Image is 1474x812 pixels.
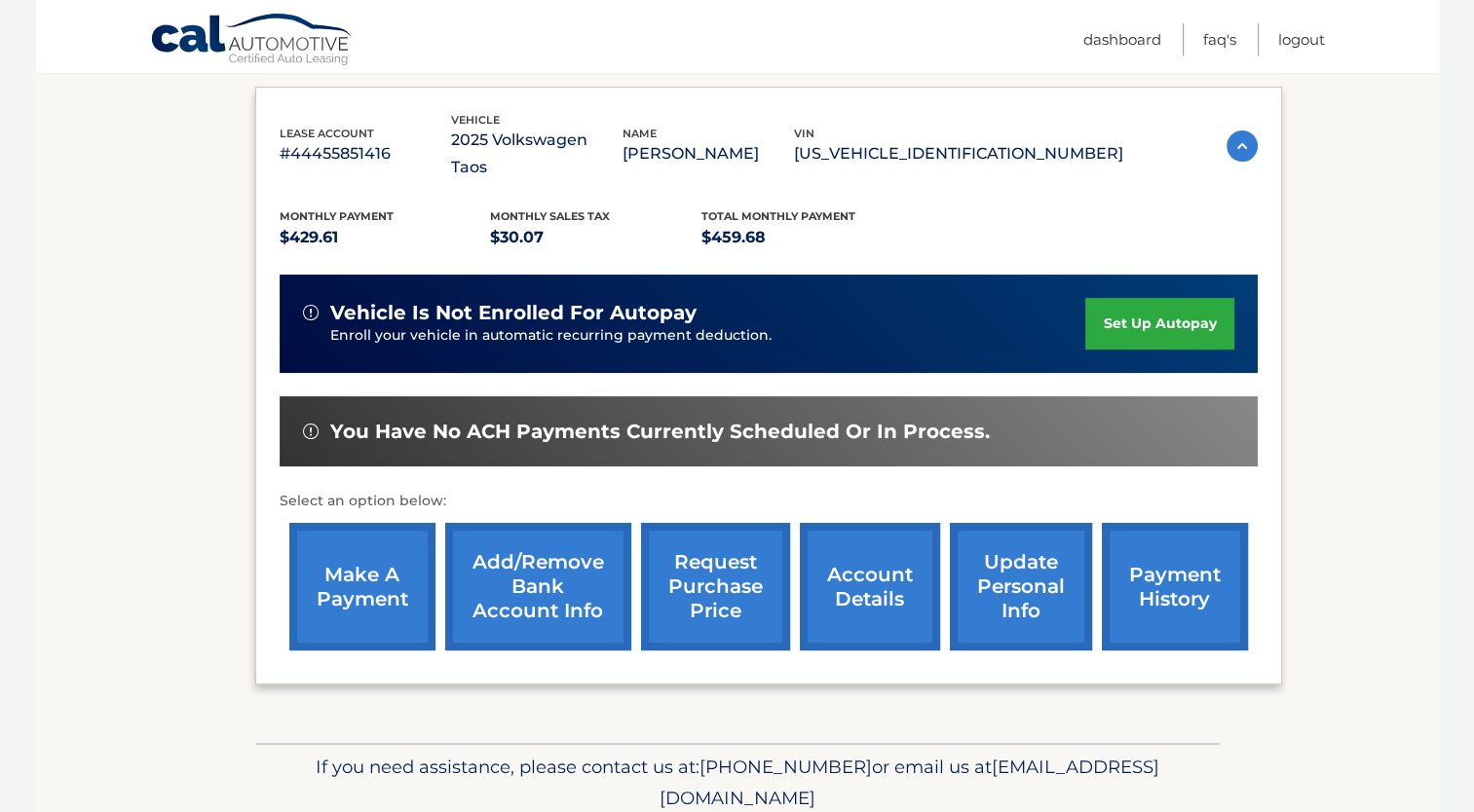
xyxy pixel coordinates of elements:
[701,224,913,251] p: $459.68
[289,523,435,650] a: make a payment
[280,127,374,140] span: lease account
[330,325,1086,347] p: Enroll your vehicle in automatic recurring payment deduction.
[800,523,940,650] a: account details
[699,756,872,778] span: [PHONE_NUMBER]
[303,305,319,320] img: alert-white.svg
[150,13,355,69] a: Cal Automotive
[701,209,855,223] span: Total Monthly Payment
[794,140,1123,167] p: [US_VEHICLE_IDENTIFICATION_NUMBER]
[950,523,1092,650] a: update personal info
[1085,298,1233,350] a: set up autopay
[490,224,701,251] p: $30.07
[1278,23,1325,55] a: Logout
[623,140,794,167] p: [PERSON_NAME]
[451,113,500,127] span: vehicle
[280,140,451,167] p: #44455851416
[445,523,631,650] a: Add/Remove bank account info
[1083,23,1161,55] a: Dashboard
[303,424,319,439] img: alert-white.svg
[1203,23,1236,55] a: FAQ's
[660,756,1159,809] span: [EMAIL_ADDRESS][DOMAIN_NAME]
[1227,130,1258,162] img: accordion-active.svg
[641,523,790,650] a: request purchase price
[451,127,623,181] p: 2025 Volkswagen Taos
[280,209,394,223] span: Monthly Payment
[280,224,491,251] p: $429.61
[1102,523,1248,650] a: payment history
[794,127,814,140] span: vin
[280,490,1258,513] p: Select an option below:
[330,301,697,325] span: vehicle is not enrolled for autopay
[330,420,990,444] span: You have no ACH payments currently scheduled or in process.
[490,209,610,223] span: Monthly sales Tax
[623,127,657,140] span: name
